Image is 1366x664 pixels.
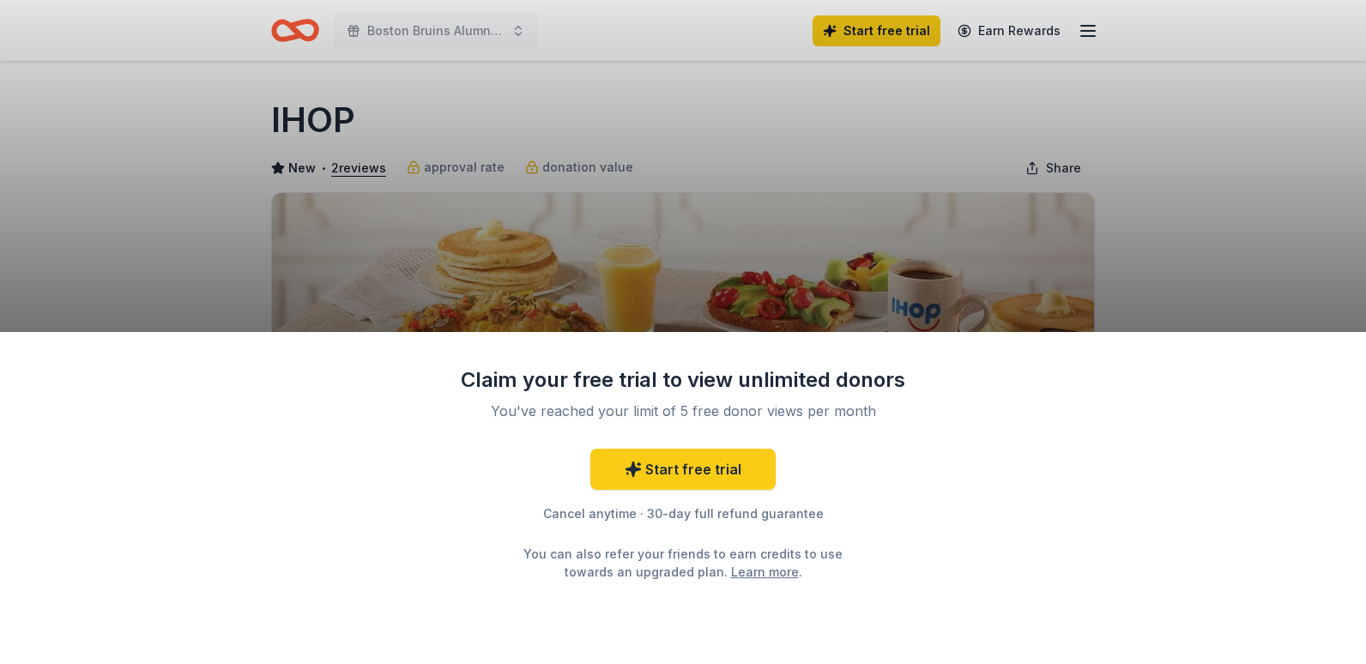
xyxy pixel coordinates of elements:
div: You've reached your limit of 5 free donor views per month [481,401,885,421]
div: You can also refer your friends to earn credits to use towards an upgraded plan. . [508,545,858,581]
div: Claim your free trial to view unlimited donors [460,366,906,394]
a: Learn more [731,563,799,581]
a: Start free trial [590,449,776,490]
div: Cancel anytime · 30-day full refund guarantee [460,504,906,524]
